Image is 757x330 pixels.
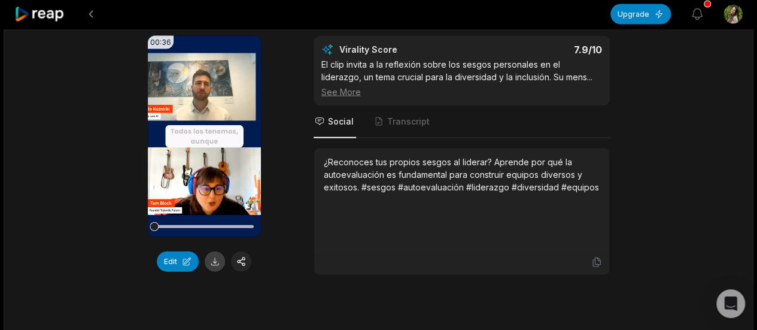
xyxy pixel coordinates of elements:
[387,116,430,128] span: Transcript
[324,156,600,193] div: ¿Reconoces tus propios sesgos al liderar? Aprende por qué la autoevaluación es fundamental para c...
[610,4,671,25] button: Upgrade
[328,116,354,128] span: Social
[339,44,468,56] div: Virality Score
[321,58,602,98] div: El clip invita a la reflexión sobre los sesgos personales en el liderazgo, un tema crucial para l...
[148,36,261,237] video: Your browser does not support mp4 format.
[321,86,602,98] div: See More
[473,44,602,56] div: 7.9 /10
[157,252,199,272] button: Edit
[314,106,610,138] nav: Tabs
[716,289,745,318] div: Open Intercom Messenger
